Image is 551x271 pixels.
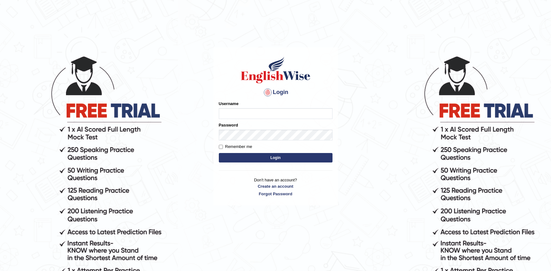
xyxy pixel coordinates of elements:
button: Login [219,153,332,162]
a: Create an account [219,183,332,189]
p: Don't have an account? [219,177,332,197]
h4: Login [219,87,332,97]
a: Forgot Password [219,191,332,197]
label: Remember me [219,144,252,150]
label: Password [219,122,238,128]
input: Remember me [219,145,223,149]
label: Username [219,101,239,107]
img: Logo of English Wise sign in for intelligent practice with AI [240,56,312,84]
